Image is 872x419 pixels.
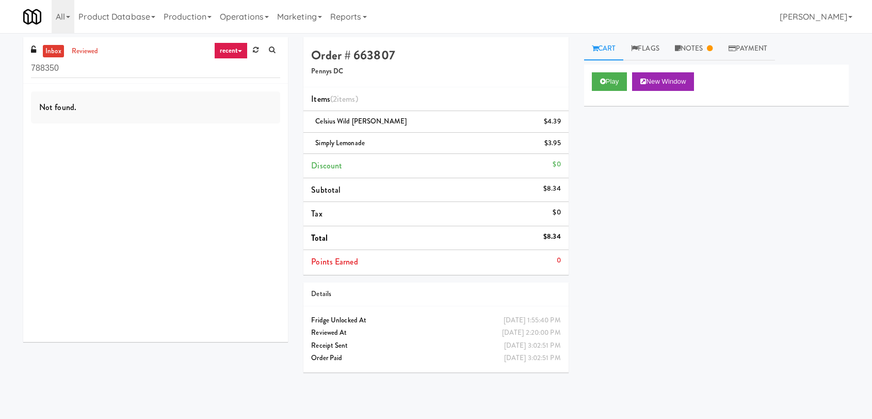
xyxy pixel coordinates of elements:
div: $3.95 [544,137,561,150]
span: Not found. [39,101,76,113]
a: Cart [584,37,624,60]
span: (2 ) [330,93,358,105]
div: [DATE] 3:02:51 PM [504,339,561,352]
div: Details [311,288,560,301]
span: Celsius Wild [PERSON_NAME] [315,116,407,126]
div: Receipt Sent [311,339,560,352]
button: New Window [632,72,694,91]
a: Payment [721,37,776,60]
span: Discount [311,160,342,172]
span: Subtotal [311,184,341,196]
img: Micromart [23,8,41,26]
a: recent [214,42,248,59]
a: Flags [623,37,667,60]
a: Notes [667,37,721,60]
ng-pluralize: items [337,93,356,105]
div: [DATE] 1:55:40 PM [504,314,561,327]
input: Search vision orders [31,59,280,78]
div: Order Paid [311,352,560,365]
a: reviewed [69,45,101,58]
h5: Pennys DC [311,68,560,75]
span: Simply Lemonade [315,138,365,148]
button: Play [592,72,627,91]
div: $0 [553,206,560,219]
div: $8.34 [543,182,561,195]
div: $0 [553,158,560,171]
span: Points Earned [311,256,358,268]
span: Total [311,232,328,244]
div: [DATE] 3:02:51 PM [504,352,561,365]
div: 0 [557,254,561,267]
div: Fridge Unlocked At [311,314,560,327]
span: Items [311,93,358,105]
div: $4.39 [544,115,561,128]
div: [DATE] 2:20:00 PM [502,327,561,339]
span: Tax [311,208,322,220]
h4: Order # 663807 [311,49,560,62]
div: Reviewed At [311,327,560,339]
div: $8.34 [543,230,561,243]
a: inbox [43,45,64,58]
